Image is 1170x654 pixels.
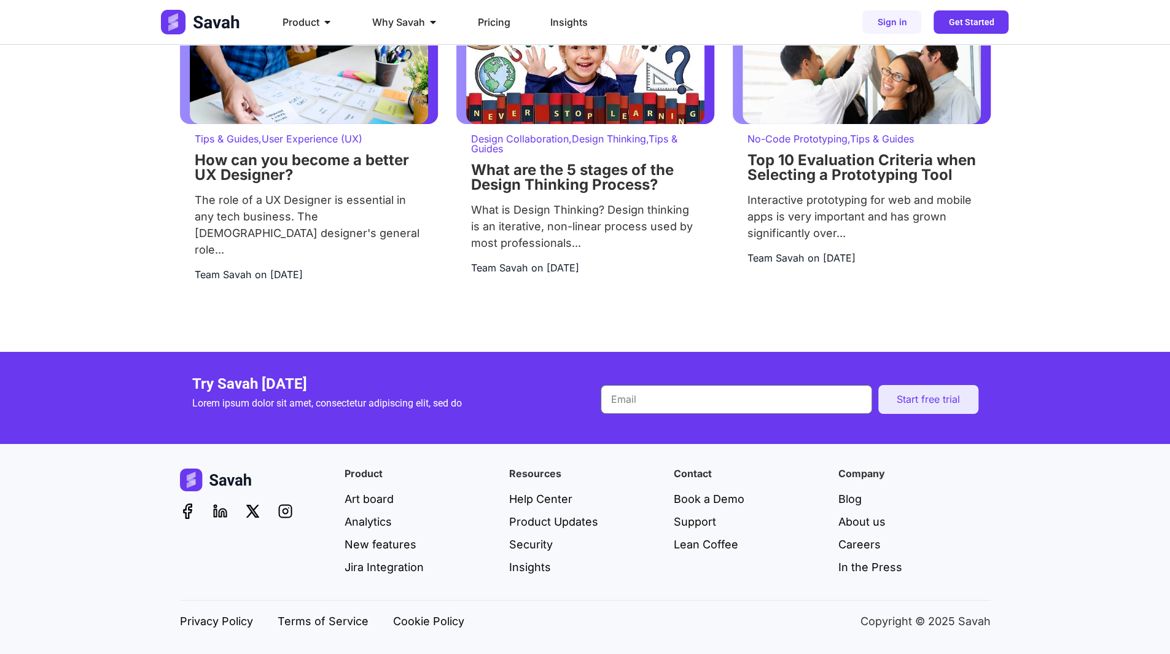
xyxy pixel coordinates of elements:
form: New Form [601,385,978,420]
div: Menu Toggle [273,10,704,34]
a: Blog [838,491,991,507]
span: Start free trial [897,394,960,404]
span: New features [345,536,416,553]
a: No-Code Prototyping [747,133,848,145]
span: Security [509,536,553,553]
p: , [747,134,976,144]
time: [DATE] [270,268,303,281]
p: Lorem ipsum dolor sit amet, consectetur adipiscing elit, sed do [192,396,570,411]
span: on [531,260,543,275]
span: Sign in [877,18,907,26]
span: Book a Demo [674,491,744,507]
a: How can you become a better UX Designer? [195,151,409,184]
a: Art board [345,491,497,507]
a: Careers [838,536,991,553]
h4: Product [345,469,497,478]
span: Get Started [948,18,994,26]
span: Blog [838,491,862,507]
a: Help Center [509,491,661,507]
span: Help Center [509,491,572,507]
a: Privacy Policy [180,613,253,629]
img: Logo (2) [161,10,242,34]
a: Tips & Guides [195,133,259,145]
p: Copyright © 2025 Savah [860,616,991,627]
span: Analytics [345,513,392,530]
span: Careers [838,536,881,553]
img: Savah App [743,32,981,124]
a: Design Thinking [572,133,646,145]
span: on [808,251,819,265]
a: Book a Demo [674,491,826,507]
a: Tips & Guides [850,133,914,145]
a: Product Updates [509,513,661,530]
span: In the Press [838,559,902,575]
span: Art board [345,491,394,507]
a: [DATE] [547,260,579,275]
a: User Experience (UX) [262,133,362,145]
span: Insights [509,559,551,575]
a: Team Savah [471,260,528,275]
span: Lean Coffee [674,536,738,553]
nav: Menu [273,10,704,34]
a: Terms of Service [278,613,369,629]
div: Interactive prototyping for web and mobile apps is very important and has grown significantly ove... [747,192,976,241]
a: Lean Coffee [674,536,826,553]
span: Why Savah [372,15,425,29]
button: Start free trial [878,385,978,414]
a: Security [509,536,661,553]
a: Top 10 Evaluation Criteria when Selecting a Prototyping Tool [747,151,976,184]
h4: Company [838,469,991,478]
p: , , [471,134,700,154]
div: What is Design Thinking? Design thinking is an iterative, non-linear process used by most profess... [471,201,700,251]
span: Product [283,15,319,29]
div: The role of a UX Designer is essential in any tech business. The [DEMOGRAPHIC_DATA] designer's ge... [195,192,423,258]
a: In the Press [838,559,991,575]
a: Insights [550,15,588,29]
span: on [255,267,267,282]
span: Support [674,513,716,530]
iframe: Chat Widget [1109,595,1170,654]
a: Tips & Guides [471,133,677,155]
span: Jira Integration [345,559,424,575]
h4: Contact [674,469,826,478]
a: Jira Integration [345,559,497,575]
time: [DATE] [547,262,579,274]
a: Team Savah [747,251,804,265]
a: Design Collaboration [471,133,569,145]
h2: Try Savah [DATE] [192,376,570,391]
p: , [195,134,423,144]
a: Analytics [345,513,497,530]
a: Pricing [478,15,510,29]
time: [DATE] [823,252,856,264]
a: About us [838,513,991,530]
span: Product Updates [509,513,598,530]
a: Insights [509,559,661,575]
a: Team Savah [195,267,251,282]
h4: Resources [509,469,661,478]
a: New features [345,536,497,553]
span: About us [838,513,886,530]
a: Get Started [934,10,1008,34]
a: What are the 5 stages of the Design Thinking Process? [471,161,674,193]
a: [DATE] [270,267,303,282]
a: Support [674,513,826,530]
a: [DATE] [823,251,856,265]
a: Sign in [862,10,921,34]
span: Cookie Policy [393,613,464,629]
input: Email [601,385,872,414]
